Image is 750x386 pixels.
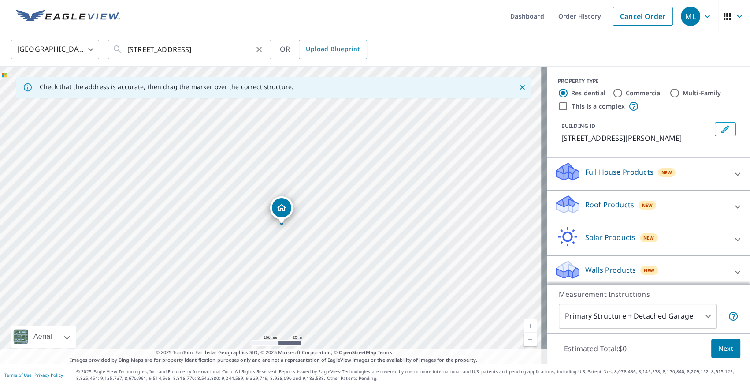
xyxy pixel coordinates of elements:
button: Close [516,82,528,93]
div: Primary Structure + Detached Garage [559,304,717,329]
a: Terms of Use [4,372,32,378]
p: Measurement Instructions [559,289,739,300]
div: OR [280,40,367,59]
p: Full House Products [585,167,653,177]
div: Dropped pin, building 1, Residential property, 2059 Briggs Rd Lexington, NC 27292 [270,196,293,224]
input: Search by address or latitude-longitude [127,37,253,62]
span: Next [718,343,733,354]
label: Residential [571,89,605,97]
p: © 2025 Eagle View Technologies, Inc. and Pictometry International Corp. All Rights Reserved. Repo... [76,368,746,382]
a: OpenStreetMap [339,349,376,356]
p: | [4,372,63,378]
a: Privacy Policy [34,372,63,378]
div: PROPERTY TYPE [558,77,739,85]
div: [GEOGRAPHIC_DATA] [11,37,99,62]
p: Walls Products [585,265,636,275]
span: Upload Blueprint [306,44,360,55]
p: Estimated Total: $0 [557,339,634,358]
a: Cancel Order [613,7,673,26]
span: New [643,234,654,241]
span: New [642,202,653,209]
span: © 2025 TomTom, Earthstar Geographics SIO, © 2025 Microsoft Corporation, © [156,349,392,356]
a: Current Level 18, Zoom Out [524,333,537,346]
p: [STREET_ADDRESS][PERSON_NAME] [561,133,711,143]
a: Upload Blueprint [299,40,367,59]
span: New [644,267,655,274]
p: Roof Products [585,199,634,210]
img: EV Logo [16,10,120,23]
button: Next [711,339,740,359]
button: Clear [253,43,265,56]
span: New [661,169,672,176]
label: Commercial [626,89,662,97]
div: Roof ProductsNew [554,194,743,219]
a: Current Level 18, Zoom In [524,319,537,333]
p: BUILDING ID [561,122,595,130]
div: Aerial [31,326,55,348]
div: Walls ProductsNew [554,259,743,285]
div: Solar ProductsNew [554,227,743,252]
p: Solar Products [585,232,635,243]
label: This is a complex [572,102,625,111]
button: Edit building 1 [715,122,736,136]
div: Full House ProductsNew [554,161,743,187]
div: Aerial [11,326,76,348]
label: Multi-Family [683,89,721,97]
div: ML [681,7,700,26]
p: Check that the address is accurate, then drag the marker over the correct structure. [40,83,293,91]
a: Terms [378,349,392,356]
span: Your report will include the primary structure and a detached garage if one exists. [728,311,739,322]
